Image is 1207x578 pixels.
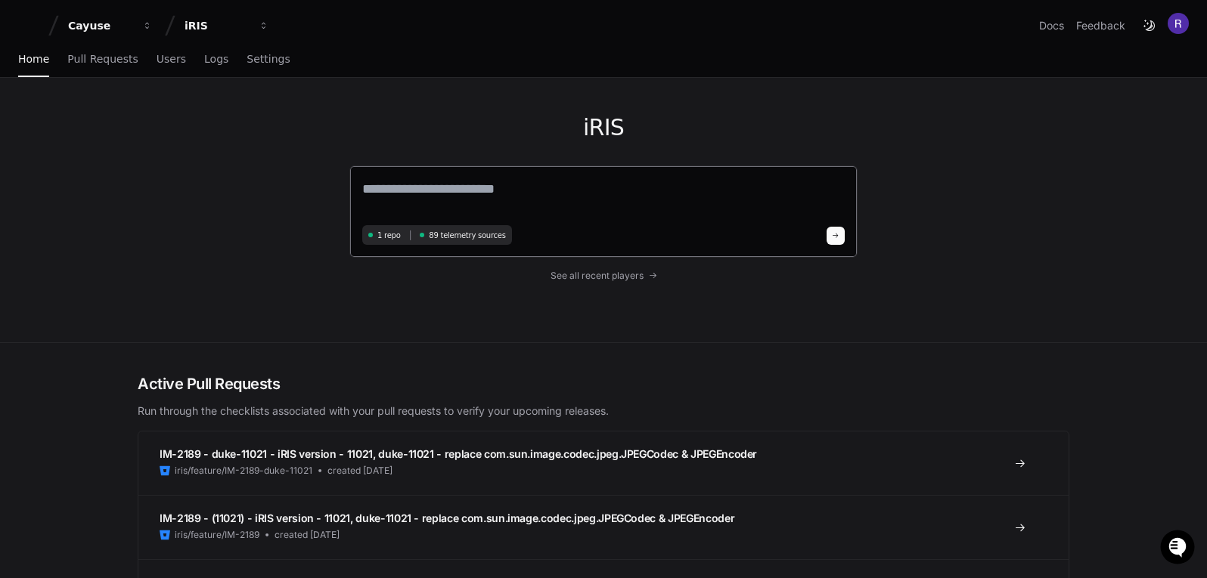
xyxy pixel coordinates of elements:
button: Cayuse [62,12,159,39]
h2: Active Pull Requests [138,373,1069,394]
button: Start new chat [257,117,275,135]
a: See all recent players [349,270,858,282]
button: Feedback [1076,18,1125,33]
a: Home [18,42,49,77]
div: Cayuse [68,18,133,33]
iframe: Open customer support [1159,528,1199,569]
h1: iRIS [349,114,858,141]
span: Logs [204,54,228,63]
div: Start new chat [51,113,248,128]
span: 89 telemetry sources [429,230,505,241]
span: iris/feature/IM-2189-duke-11021 [175,465,312,477]
p: Run through the checklists associated with your pull requests to verify your upcoming releases. [138,403,1069,419]
span: Pylon [150,159,183,170]
a: Powered byPylon [107,158,183,170]
span: Settings [247,54,290,63]
span: created [DATE] [327,465,393,477]
a: IM-2189 - duke-11021 - iRIS version - 11021, duke-11021 - replace com.sun.image.codec.jpeg.JPEGCo... [138,431,1069,495]
span: Home [18,54,49,63]
span: Pull Requests [67,54,138,63]
img: 1736555170064-99ba0984-63c1-480f-8ee9-699278ef63ed [15,113,42,140]
a: Logs [204,42,228,77]
div: Welcome [15,60,275,85]
span: Users [157,54,186,63]
span: See all recent players [551,270,644,282]
div: iRIS [185,18,250,33]
img: PlayerZero [15,15,45,45]
a: IM-2189 - (11021) - iRIS version - 11021, duke-11021 - replace com.sun.image.codec.jpeg.JPEGCodec... [138,495,1069,559]
a: Settings [247,42,290,77]
button: iRIS [178,12,275,39]
a: Users [157,42,186,77]
img: ACg8ocKxoTNpu8cko3VVIlE-uvSAFwx5xy-EUfJtJtwub5Z8TiBWDg=s96-c [1168,13,1189,34]
span: IM-2189 - (11021) - iRIS version - 11021, duke-11021 - replace com.sun.image.codec.jpeg.JPEGCodec... [160,512,734,524]
a: Pull Requests [67,42,138,77]
div: We're offline, we'll be back soon [51,128,197,140]
a: Docs [1039,18,1064,33]
span: 1 repo [377,230,401,241]
span: iris/feature/IM-2189 [175,529,259,541]
span: created [DATE] [275,529,340,541]
span: IM-2189 - duke-11021 - iRIS version - 11021, duke-11021 - replace com.sun.image.codec.jpeg.JPEGCo... [160,447,757,460]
